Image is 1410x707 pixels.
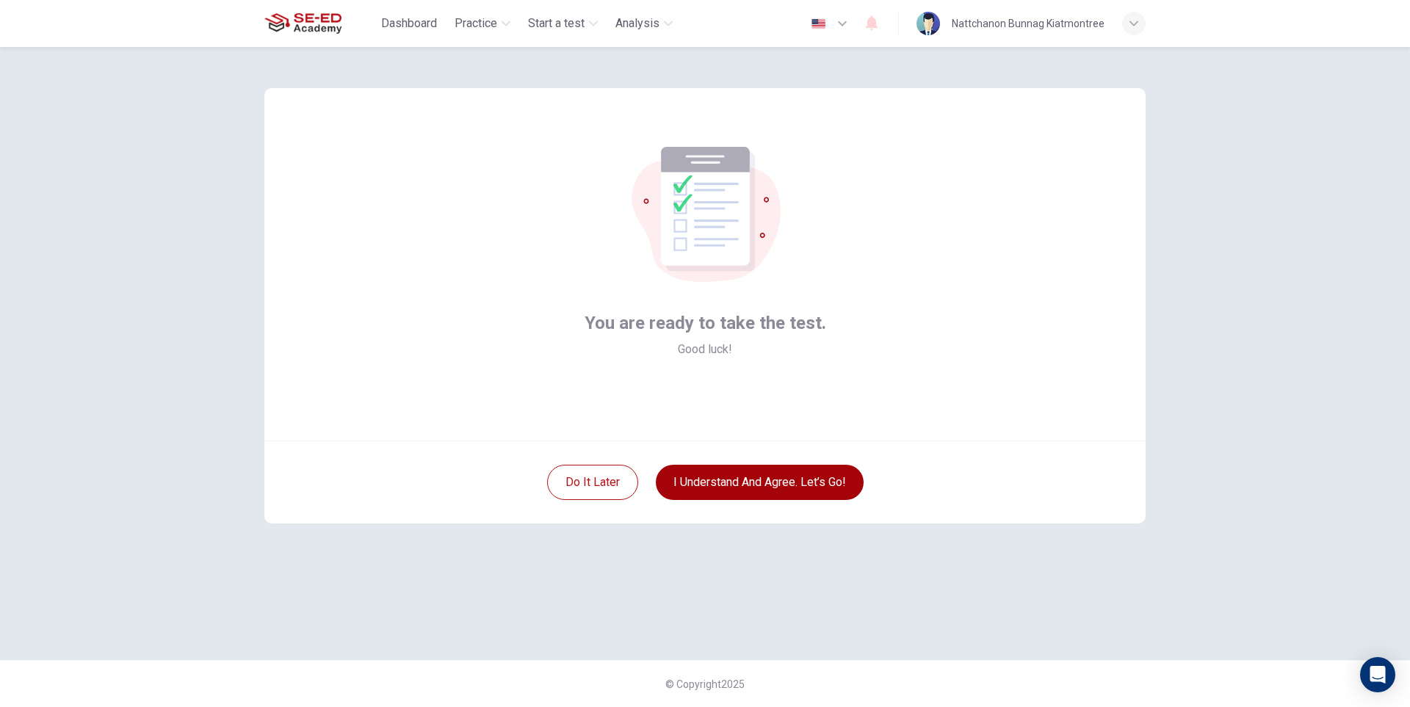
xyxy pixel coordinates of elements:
span: Start a test [528,15,585,32]
div: Open Intercom Messenger [1360,657,1395,692]
img: en [809,18,828,29]
span: © Copyright 2025 [665,678,745,690]
button: Start a test [522,10,604,37]
span: Good luck! [678,341,732,358]
button: Do it later [547,465,638,500]
span: Practice [455,15,497,32]
button: Dashboard [375,10,443,37]
span: Dashboard [381,15,437,32]
span: Analysis [615,15,659,32]
button: Analysis [610,10,679,37]
button: I understand and agree. Let’s go! [656,465,864,500]
span: You are ready to take the test. [585,311,826,335]
img: Profile picture [916,12,940,35]
button: Practice [449,10,516,37]
a: SE-ED Academy logo [264,9,375,38]
div: Nattchanon Bunnag Kiatmontree [952,15,1104,32]
img: SE-ED Academy logo [264,9,341,38]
